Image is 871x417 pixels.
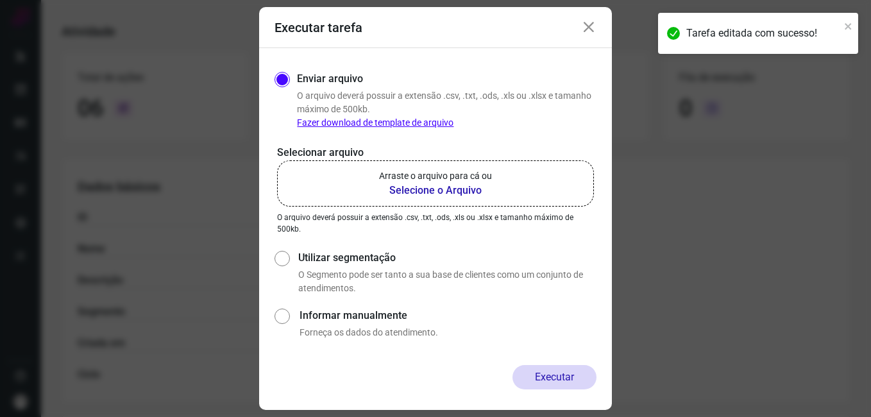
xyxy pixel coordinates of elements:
div: Tarefa editada com sucesso! [686,26,840,41]
h3: Executar tarefa [275,20,362,35]
p: Selecionar arquivo [277,145,594,160]
label: Enviar arquivo [297,71,363,87]
label: Informar manualmente [300,308,596,323]
a: Fazer download de template de arquivo [297,117,453,128]
p: O arquivo deverá possuir a extensão .csv, .txt, .ods, .xls ou .xlsx e tamanho máximo de 500kb. [277,212,594,235]
p: Arraste o arquivo para cá ou [379,169,492,183]
label: Utilizar segmentação [298,250,596,266]
button: Executar [512,365,596,389]
b: Selecione o Arquivo [379,183,492,198]
p: O Segmento pode ser tanto a sua base de clientes como um conjunto de atendimentos. [298,268,596,295]
button: close [844,18,853,33]
p: Forneça os dados do atendimento. [300,326,596,339]
p: O arquivo deverá possuir a extensão .csv, .txt, .ods, .xls ou .xlsx e tamanho máximo de 500kb. [297,89,596,130]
